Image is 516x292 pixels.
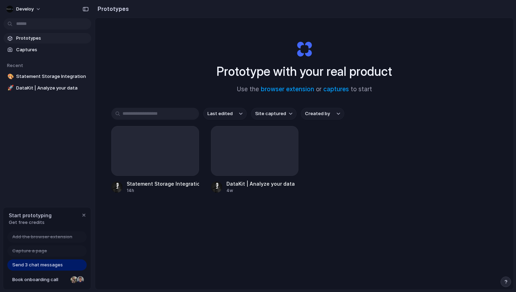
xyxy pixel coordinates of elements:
span: Captures [16,46,88,53]
a: Book onboarding call [7,274,87,285]
button: Site captured [251,108,297,120]
span: DataKit | Analyze your data [16,85,88,92]
div: 🎨 [7,73,12,81]
button: Develoy [4,4,45,15]
div: 4w [226,187,295,194]
div: 🚀 [7,84,12,92]
span: Get free credits [9,219,52,226]
span: Created by [305,110,330,117]
a: 🚀DataKit | Analyze your data [4,83,91,93]
span: Develoy [16,6,34,13]
div: 14h [127,187,199,194]
a: DataKit | Analyze your data4w [211,126,299,194]
a: Prototypes [4,33,91,44]
span: Prototypes [16,35,88,42]
h1: Prototype with your real product [217,62,392,81]
span: Statement Storage Integration [16,73,88,80]
button: 🎨 [6,73,13,80]
span: Book onboarding call [12,276,68,283]
div: Christian Iacullo [76,276,85,284]
h2: Prototypes [95,5,129,13]
span: Start prototyping [9,212,52,219]
span: Recent [7,62,23,68]
span: Site captured [255,110,286,117]
span: Add the browser extension [12,233,72,240]
a: 🎨Statement Storage Integration [4,71,91,82]
button: Created by [301,108,344,120]
span: Send 3 chat messages [12,261,63,268]
a: Captures [4,45,91,55]
button: 🚀 [6,85,13,92]
div: Nicole Kubica [70,276,78,284]
a: captures [323,86,349,93]
div: Statement Storage Integration [127,180,199,187]
span: Use the or to start [237,85,372,94]
span: Last edited [207,110,233,117]
div: DataKit | Analyze your data [226,180,295,187]
a: Statement Storage Integration14h [111,126,199,194]
button: Last edited [203,108,247,120]
a: browser extension [261,86,314,93]
span: Capture a page [12,247,47,254]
